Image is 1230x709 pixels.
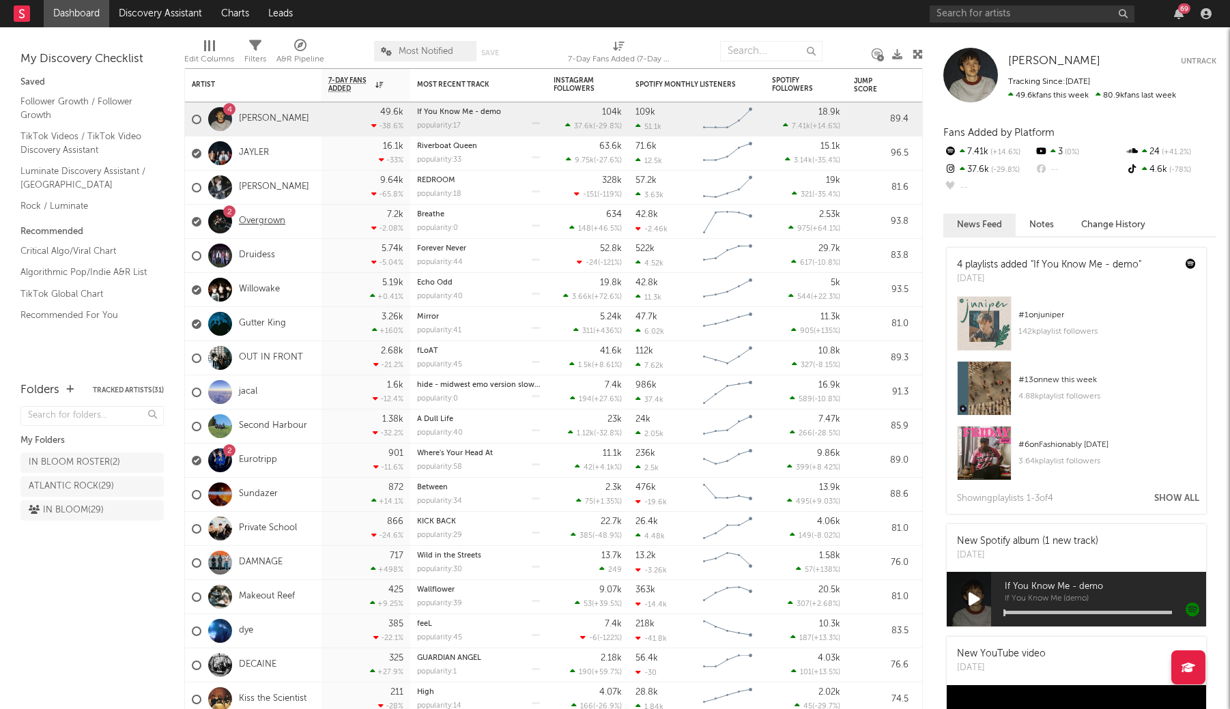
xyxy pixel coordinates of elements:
[570,394,622,403] div: ( )
[854,452,909,469] div: 89.0
[276,34,324,74] div: A&R Pipeline
[943,214,1016,236] button: News Feed
[239,693,306,705] a: Kiss the Scientist
[417,279,540,287] div: Echo Odd
[568,51,670,68] div: 7-Day Fans Added (7-Day Fans Added)
[818,347,840,356] div: 10.8k
[854,418,909,435] div: 85.9
[417,347,540,355] div: fLoAT
[605,381,622,390] div: 7.4k
[417,279,453,287] a: Echo Odd
[635,210,658,219] div: 42.8k
[382,244,403,253] div: 5.74k
[20,500,164,521] a: IN BLOOM(29)
[370,292,403,301] div: +0.41 %
[1031,260,1141,270] a: "If You Know Me - demo"
[584,464,592,472] span: 42
[831,278,840,287] div: 5k
[481,49,499,57] button: Save
[854,316,909,332] div: 81.0
[417,211,444,218] a: Breathe
[818,244,840,253] div: 29.7k
[239,113,309,125] a: [PERSON_NAME]
[575,157,594,164] span: 9.75k
[417,225,458,232] div: popularity: 0
[635,176,657,185] div: 57.2k
[792,360,840,369] div: ( )
[417,620,432,628] a: feeL
[417,245,540,252] div: Forever Never
[813,293,838,301] span: +22.3 %
[947,361,1206,426] a: #13onnew this week4.88kplaylist followers
[605,483,622,492] div: 2.3k
[388,449,403,458] div: 901
[1008,55,1100,67] span: [PERSON_NAME]
[239,386,257,398] a: jacal
[596,157,620,164] span: -27.6 %
[239,454,277,466] a: Eurotripp
[603,449,622,458] div: 11.1k
[417,689,434,696] a: High
[1008,91,1176,100] span: 80.9k fans last week
[814,259,838,267] span: -10.8 %
[854,384,909,401] div: 91.3
[595,464,620,472] span: +4.1k %
[957,272,1141,286] div: [DATE]
[1018,453,1196,469] div: 3.64k playlist followers
[572,293,592,301] span: 3.66k
[583,191,597,199] span: -151
[417,450,540,457] div: Where's Your Head At
[417,245,466,252] a: Forever Never
[814,430,838,437] span: -28.5 %
[635,122,661,131] div: 51.1k
[1018,437,1196,453] div: # 6 on Fashionably [DATE]
[387,381,403,390] div: 1.6k
[947,426,1206,491] a: #6onFashionably [DATE]3.64kplaylist followers
[1160,149,1191,156] span: +41.2 %
[697,273,758,307] svg: Chart title
[783,121,840,130] div: ( )
[635,81,738,89] div: Spotify Monthly Listeners
[417,484,540,491] div: Between
[600,278,622,287] div: 19.8k
[600,259,620,267] span: -121 %
[792,190,840,199] div: ( )
[791,258,840,267] div: ( )
[635,449,655,458] div: 236k
[596,430,620,437] span: -32.8 %
[788,292,840,301] div: ( )
[930,5,1134,23] input: Search for artists
[943,128,1055,138] span: Fans Added by Platform
[819,483,840,492] div: 13.9k
[239,489,278,500] a: Sundazer
[854,145,909,162] div: 96.5
[635,327,664,336] div: 6.02k
[1126,161,1216,179] div: 4.6k
[594,362,620,369] span: +8.61 %
[790,394,840,403] div: ( )
[600,347,622,356] div: 41.6k
[574,123,593,130] span: 37.6k
[697,444,758,478] svg: Chart title
[818,381,840,390] div: 16.9k
[1167,167,1191,174] span: -78 %
[1154,494,1199,503] button: Show All
[594,396,620,403] span: +27.6 %
[382,415,403,424] div: 1.38k
[417,81,519,89] div: Most Recent Track
[554,76,601,93] div: Instagram Followers
[417,108,540,116] div: If You Know Me - demo
[20,164,150,192] a: Luminate Discovery Assistant / [GEOGRAPHIC_DATA]
[579,396,592,403] span: 194
[568,34,670,74] div: 7-Day Fans Added (7-Day Fans Added)
[568,429,622,437] div: ( )
[566,156,622,164] div: ( )
[1181,55,1216,68] button: Untrack
[988,149,1020,156] span: +14.6 %
[794,157,812,164] span: 3.14k
[379,156,403,164] div: -33 %
[388,483,403,492] div: 872
[328,76,372,93] span: 7-Day Fans Added
[792,123,810,130] span: 7.41k
[20,265,150,280] a: Algorithmic Pop/Indie A&R List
